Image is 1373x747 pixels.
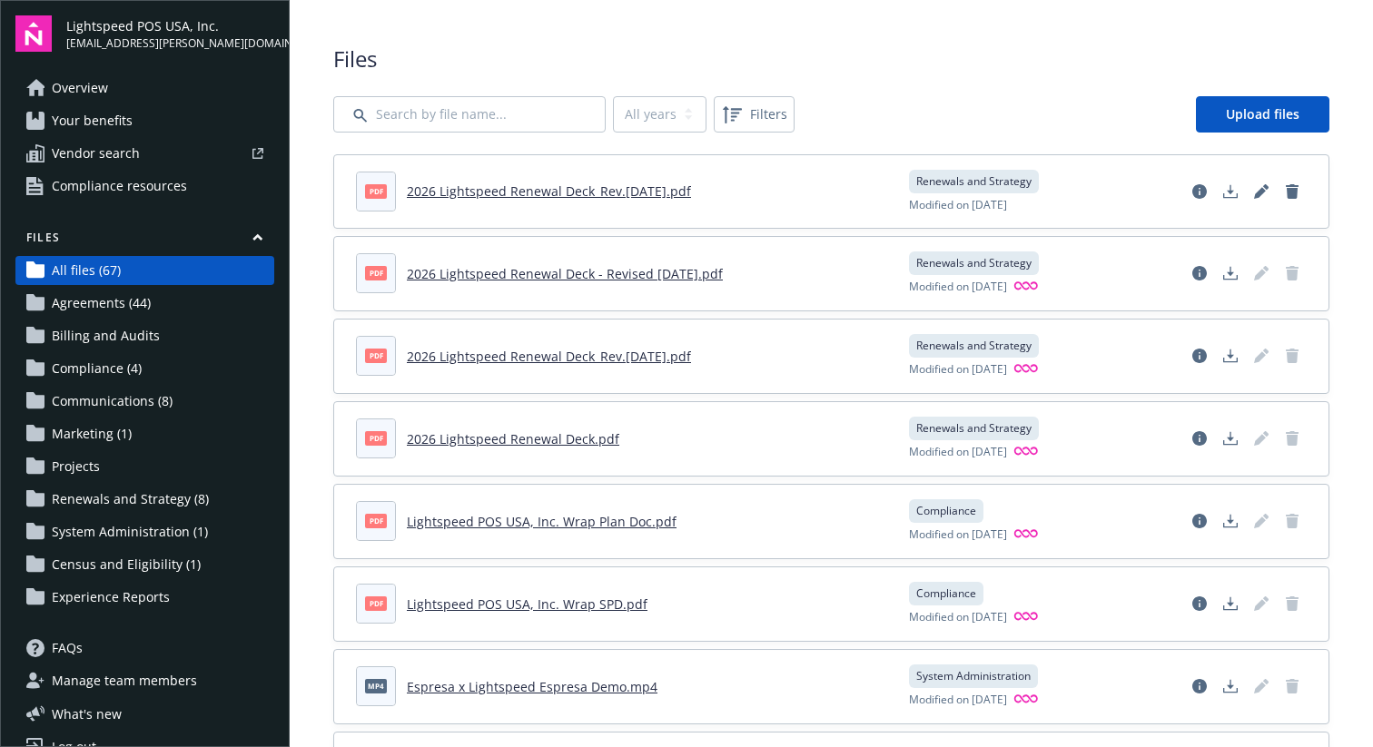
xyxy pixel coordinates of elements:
[916,585,976,602] span: Compliance
[916,255,1032,271] span: Renewals and Strategy
[714,96,795,133] button: Filters
[365,679,387,693] span: mp4
[909,444,1007,461] span: Modified on [DATE]
[1247,424,1276,453] span: Edit document
[1278,341,1307,370] span: Delete document
[407,430,619,447] a: 2026 Lightspeed Renewal Deck.pdf
[1278,177,1307,206] a: Delete document
[15,583,274,612] a: Experience Reports
[52,583,170,612] span: Experience Reports
[15,517,274,546] a: System Administration (1)
[15,139,274,168] a: Vendor search
[66,15,274,52] button: Lightspeed POS USA, Inc.[EMAIL_ADDRESS][PERSON_NAME][DOMAIN_NAME]
[1185,589,1214,618] a: View file details
[1278,424,1307,453] a: Delete document
[909,361,1007,378] span: Modified on [DATE]
[909,692,1007,709] span: Modified on [DATE]
[1216,506,1245,536] a: Download document
[1216,589,1245,618] a: Download document
[52,321,160,350] span: Billing and Audits
[407,678,657,695] a: Espresa x Lightspeed Espresa Demo.mp4
[365,184,387,198] span: pdf
[1247,589,1276,618] span: Edit document
[1247,506,1276,536] span: Edit document
[407,265,723,282] a: 2026 Lightspeed Renewal Deck - Revised [DATE].pdf
[1216,672,1245,701] a: Download document
[916,173,1032,190] span: Renewals and Strategy
[1247,259,1276,288] span: Edit document
[52,172,187,201] span: Compliance resources
[52,550,201,579] span: Census and Eligibility (1)
[52,354,142,383] span: Compliance (4)
[916,420,1032,437] span: Renewals and Strategy
[15,666,274,695] a: Manage team members
[1216,341,1245,370] a: Download document
[916,503,976,519] span: Compliance
[1278,506,1307,536] span: Delete document
[52,74,108,103] span: Overview
[15,704,151,723] button: What's new
[407,513,677,530] a: Lightspeed POS USA, Inc. Wrap Plan Doc.pdf
[1247,672,1276,701] span: Edit document
[909,526,1007,544] span: Modified on [DATE]
[909,279,1007,296] span: Modified on [DATE]
[1196,96,1329,133] a: Upload files
[15,419,274,448] a: Marketing (1)
[15,634,274,663] a: FAQs
[66,16,274,35] span: Lightspeed POS USA, Inc.
[1185,177,1214,206] a: View file details
[333,96,606,133] input: Search by file name...
[52,419,132,448] span: Marketing (1)
[1247,177,1276,206] a: Edit document
[916,338,1032,354] span: Renewals and Strategy
[52,289,151,318] span: Agreements (44)
[365,514,387,527] span: pdf
[717,100,791,129] span: Filters
[909,197,1007,213] span: Modified on [DATE]
[1185,672,1214,701] a: View file details
[365,266,387,280] span: pdf
[407,182,691,200] a: 2026 Lightspeed Renewal Deck_Rev.[DATE].pdf
[1185,341,1214,370] a: View file details
[407,348,691,365] a: 2026 Lightspeed Renewal Deck_Rev.[DATE].pdf
[333,44,1329,74] span: Files
[750,104,787,123] span: Filters
[407,595,647,613] a: Lightspeed POS USA, Inc. Wrap SPD.pdf
[15,256,274,285] a: All files (67)
[15,74,274,103] a: Overview
[52,485,209,514] span: Renewals and Strategy (8)
[15,354,274,383] a: Compliance (4)
[365,349,387,362] span: pdf
[1216,424,1245,453] a: Download document
[1185,506,1214,536] a: View file details
[15,321,274,350] a: Billing and Audits
[52,452,100,481] span: Projects
[15,15,52,52] img: navigator-logo.svg
[15,106,274,135] a: Your benefits
[1278,259,1307,288] span: Delete document
[1278,589,1307,618] span: Delete document
[1278,672,1307,701] span: Delete document
[15,387,274,416] a: Communications (8)
[15,230,274,252] button: Files
[15,172,274,201] a: Compliance resources
[15,452,274,481] a: Projects
[15,289,274,318] a: Agreements (44)
[1226,105,1299,123] span: Upload files
[52,517,208,546] span: System Administration (1)
[52,704,122,723] span: What ' s new
[1247,341,1276,370] span: Edit document
[1185,259,1214,288] a: View file details
[916,668,1031,684] span: System Administration
[15,550,274,579] a: Census and Eligibility (1)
